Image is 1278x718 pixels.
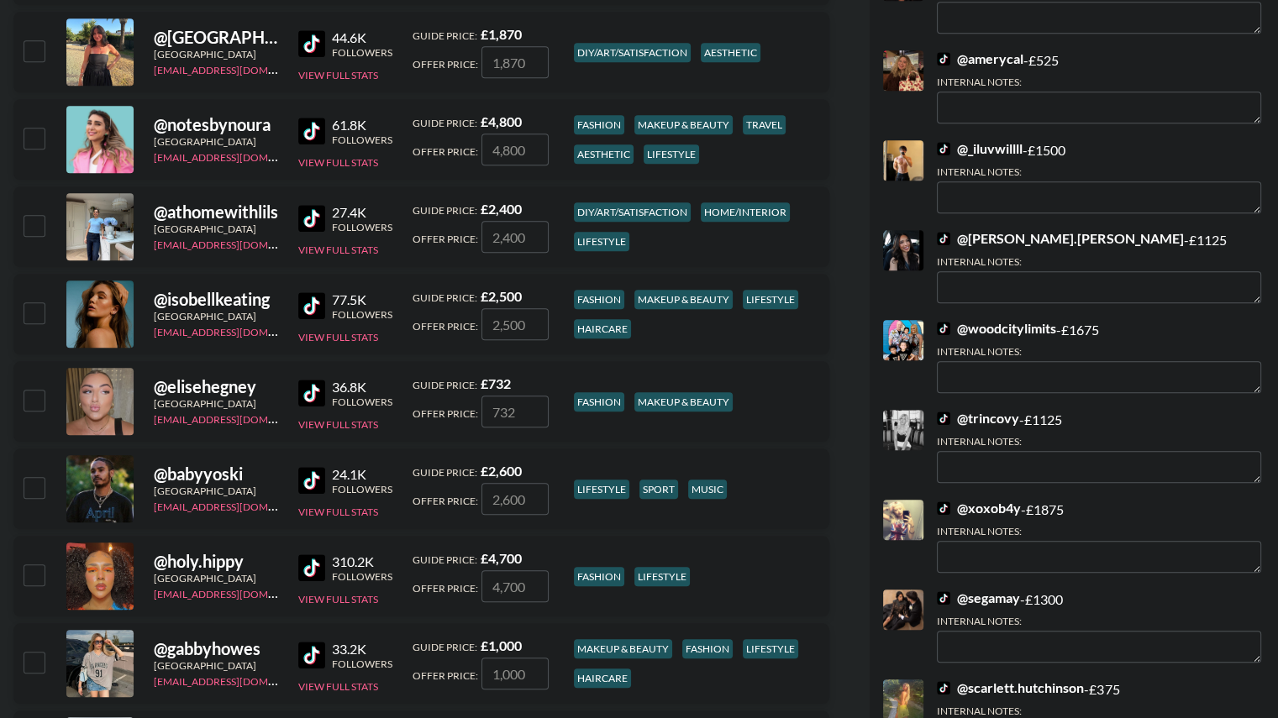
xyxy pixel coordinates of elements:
[634,115,733,134] div: makeup & beauty
[298,380,325,406] img: TikTok
[937,322,950,335] img: TikTok
[413,582,478,595] span: Offer Price:
[688,480,727,499] div: music
[298,506,378,518] button: View Full Stats
[937,50,1261,123] div: - £ 525
[154,638,278,659] div: @ gabbyhowes
[937,525,1261,537] div: Internal Notes:
[154,572,278,584] div: [GEOGRAPHIC_DATA]
[413,553,477,566] span: Guide Price:
[298,244,378,256] button: View Full Stats
[154,376,278,397] div: @ elisehegney
[937,165,1261,178] div: Internal Notes:
[574,480,629,499] div: lifestyle
[332,134,392,146] div: Followers
[298,680,378,693] button: View Full Stats
[481,550,522,566] strong: £ 4,700
[298,593,378,605] button: View Full Stats
[298,642,325,668] img: TikTok
[298,156,378,169] button: View Full Stats
[154,659,278,672] div: [GEOGRAPHIC_DATA]
[481,26,522,42] strong: £ 1,870
[154,60,323,76] a: [EMAIL_ADDRESS][DOMAIN_NAME]
[298,118,325,144] img: TikTok
[574,567,624,586] div: fashion
[937,230,1261,303] div: - £ 1125
[574,232,629,251] div: lifestyle
[937,320,1056,337] a: @woodcitylimits
[937,52,950,66] img: TikTok
[413,669,478,682] span: Offer Price:
[413,379,477,391] span: Guide Price:
[937,679,1084,696] a: @scarlett.hutchinson
[574,319,631,338] div: haircare
[574,290,624,309] div: fashion
[413,641,477,653] span: Guide Price:
[937,500,1261,573] div: - £ 1875
[154,584,323,600] a: [EMAIL_ADDRESS][DOMAIN_NAME]
[937,140,1023,157] a: @_iluvwillll
[332,553,392,570] div: 310.2K
[937,320,1261,393] div: - £ 1675
[413,320,478,333] span: Offer Price:
[481,134,549,165] input: 4,800
[298,418,378,431] button: View Full Stats
[937,255,1261,268] div: Internal Notes:
[413,466,477,479] span: Guide Price:
[332,291,392,308] div: 77.5K
[298,292,325,319] img: TikTok
[332,46,392,59] div: Followers
[154,114,278,135] div: @ notesbynoura
[154,322,323,338] a: [EMAIL_ADDRESS][DOMAIN_NAME]
[332,658,392,670] div: Followers
[937,142,950,155] img: TikTok
[154,135,278,148] div: [GEOGRAPHIC_DATA]
[298,69,378,81] button: View Full Stats
[701,202,790,222] div: home/interior
[154,551,278,572] div: @ holy.hippy
[413,495,478,507] span: Offer Price:
[634,567,690,586] div: lifestyle
[413,29,477,42] span: Guide Price:
[154,235,323,251] a: [EMAIL_ADDRESS][DOMAIN_NAME]
[937,681,950,694] img: TikTok
[332,379,392,396] div: 36.8K
[154,27,278,48] div: @ [GEOGRAPHIC_DATA]
[154,464,278,485] div: @ babyyoski
[413,291,477,304] span: Guide Price:
[413,145,478,158] span: Offer Price:
[481,113,522,129] strong: £ 4,800
[481,308,549,340] input: 2,500
[413,407,478,420] span: Offer Price:
[481,463,522,479] strong: £ 2,600
[937,50,1023,67] a: @amerycal
[332,641,392,658] div: 33.2K
[682,639,733,658] div: fashion
[481,637,522,653] strong: £ 1,000
[937,705,1261,717] div: Internal Notes:
[154,223,278,235] div: [GEOGRAPHIC_DATA]
[481,570,549,602] input: 4,700
[574,144,634,164] div: aesthetic
[701,43,760,62] div: aesthetic
[298,205,325,232] img: TikTok
[332,308,392,321] div: Followers
[937,591,950,605] img: TikTok
[481,221,549,253] input: 2,400
[413,233,478,245] span: Offer Price:
[937,232,950,245] img: TikTok
[481,396,549,427] input: 732
[937,615,1261,627] div: Internal Notes:
[481,201,522,217] strong: £ 2,400
[332,483,392,495] div: Followers
[574,639,672,658] div: makeup & beauty
[574,668,631,688] div: haircare
[937,590,1261,663] div: - £ 1300
[154,310,278,322] div: [GEOGRAPHIC_DATA]
[154,148,323,164] a: [EMAIL_ADDRESS][DOMAIN_NAME]
[634,290,733,309] div: makeup & beauty
[298,467,325,494] img: TikTok
[332,117,392,134] div: 61.8K
[937,500,1021,516] a: @xoxob4y
[332,466,392,483] div: 24.1K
